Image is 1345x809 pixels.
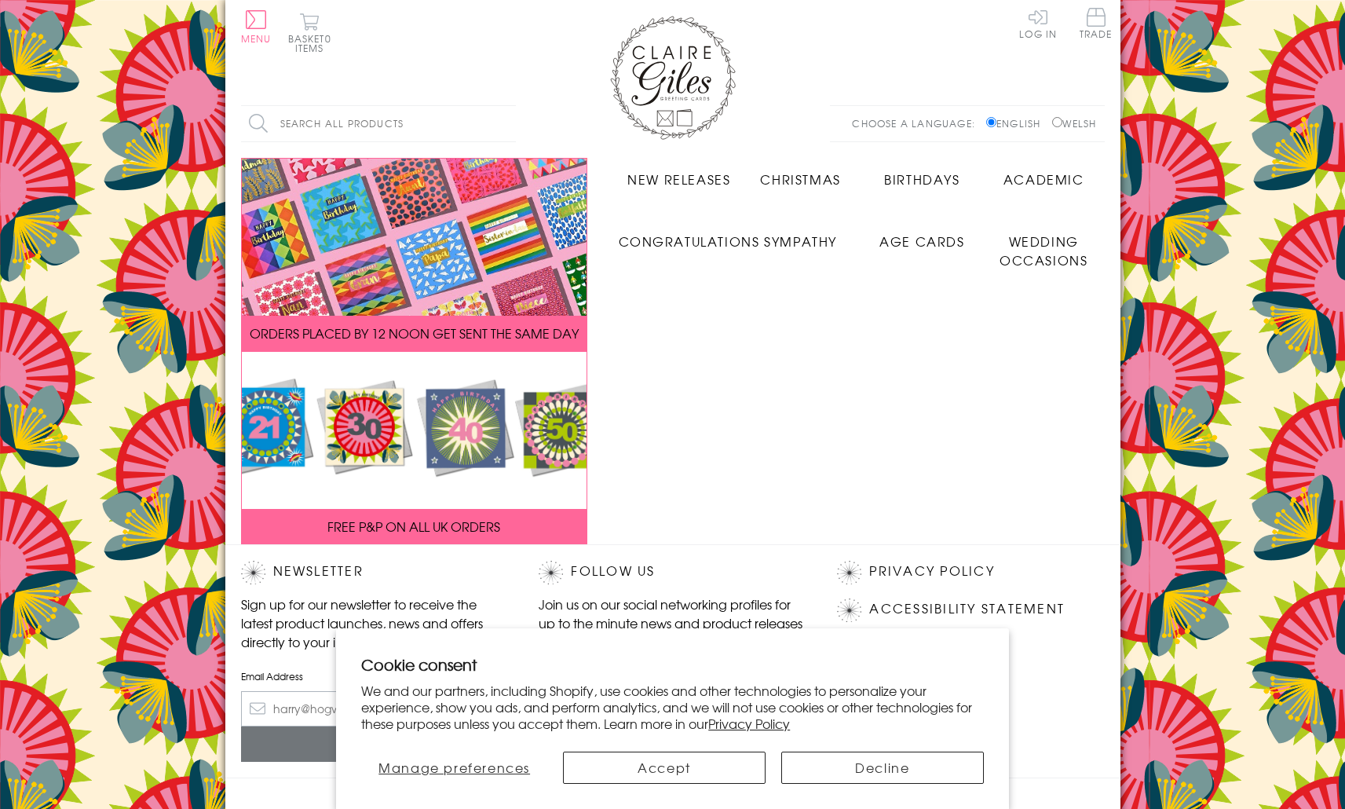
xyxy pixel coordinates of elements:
button: Decline [781,752,984,784]
span: Birthdays [884,170,959,189]
a: Birthdays [861,158,983,189]
label: Email Address [241,669,508,683]
a: Trade [1080,8,1113,42]
a: Wedding Occasions [983,220,1105,269]
a: Congratulations [619,220,760,251]
span: Sympathy [764,232,837,251]
a: Privacy Policy [708,714,790,733]
a: Academic [983,158,1105,189]
input: Search [500,106,516,141]
span: Academic [1003,170,1084,189]
span: Christmas [760,170,840,189]
label: English [986,116,1048,130]
span: 0 items [295,31,331,55]
a: New Releases [619,158,740,189]
a: Age Cards [861,220,983,251]
span: New Releases [627,170,730,189]
p: Sign up for our newsletter to receive the latest product launches, news and offers directly to yo... [241,595,508,651]
button: Manage preferences [361,752,547,784]
input: Subscribe [241,727,508,762]
h2: Newsletter [241,561,508,584]
h2: Follow Us [539,561,806,584]
img: Claire Giles Greetings Cards [610,16,736,140]
a: Privacy Policy [869,561,994,582]
p: Choose a language: [852,116,983,130]
span: Wedding Occasions [1000,232,1087,269]
a: Sympathy [740,220,861,251]
p: Join us on our social networking profiles for up to the minute news and product releases the mome... [539,595,806,651]
span: Trade [1080,8,1113,38]
a: Christmas [740,158,861,189]
input: English [986,117,996,127]
a: Log In [1019,8,1057,38]
span: ORDERS PLACED BY 12 NOON GET SENT THE SAME DAY [250,324,579,342]
p: We and our partners, including Shopify, use cookies and other technologies to personalize your ex... [361,683,984,731]
label: Welsh [1052,116,1097,130]
input: Welsh [1052,117,1062,127]
h2: Cookie consent [361,653,984,675]
span: Manage preferences [378,758,530,777]
button: Menu [241,10,272,43]
input: harry@hogwarts.edu [241,691,508,727]
span: Age Cards [879,232,964,251]
button: Basket0 items [288,13,331,53]
a: Accessibility Statement [869,599,1065,620]
span: Congratulations [619,232,760,251]
input: Search all products [241,106,516,141]
span: Menu [241,31,272,46]
button: Accept [563,752,766,784]
span: FREE P&P ON ALL UK ORDERS [327,517,500,536]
